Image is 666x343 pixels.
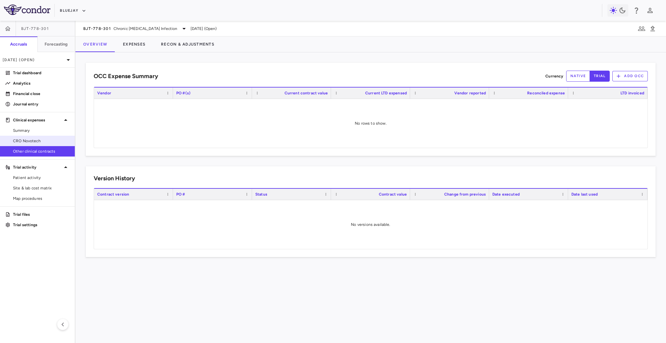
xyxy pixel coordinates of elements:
[94,72,158,81] h6: OCC Expense Summary
[10,41,27,47] h6: Accruals
[115,36,153,52] button: Expenses
[492,192,520,197] span: Date executed
[13,70,70,76] p: Trial dashboard
[545,73,563,79] p: Currency
[3,57,64,63] p: [DATE] (Open)
[13,101,70,107] p: Journal entry
[176,91,191,95] span: PO #(s)
[571,192,598,197] span: Date last used
[454,91,486,95] span: Vendor reported
[97,91,111,95] span: Vendor
[13,164,62,170] p: Trial activity
[45,41,68,47] h6: Forecasting
[285,91,328,95] span: Current contract value
[94,174,135,183] h6: Version History
[13,91,70,97] p: Financial close
[4,5,50,15] img: logo-full-SnFGN8VE.png
[612,71,648,81] button: Add OCC
[13,196,70,201] span: Map procedures
[13,185,70,191] span: Site & lab cost matrix
[590,71,610,82] button: trial
[444,192,486,197] span: Change from previous
[13,175,70,181] span: Patient activity
[75,36,115,52] button: Overview
[176,192,185,197] span: PO #
[97,192,129,197] span: Contract version
[13,138,70,144] span: CRO Novotech
[191,26,217,32] span: [DATE] (Open)
[13,80,70,86] p: Analytics
[13,148,70,154] span: Other clinical contracts
[83,26,111,31] span: BJT-778-301
[13,128,70,133] span: Summary
[527,91,565,95] span: Reconciled expense
[113,26,178,32] span: Chronic [MEDICAL_DATA] Infection
[566,71,590,82] button: native
[620,91,644,95] span: LTD invoiced
[365,91,407,95] span: Current LTD expensed
[21,26,49,31] span: BJT-778-301
[13,222,70,228] p: Trial settings
[379,192,407,197] span: Contract value
[13,212,70,217] p: Trial files
[13,117,62,123] p: Clinical expenses
[153,36,222,52] button: Recon & Adjustments
[255,192,267,197] span: Status
[60,6,86,16] button: Bluejay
